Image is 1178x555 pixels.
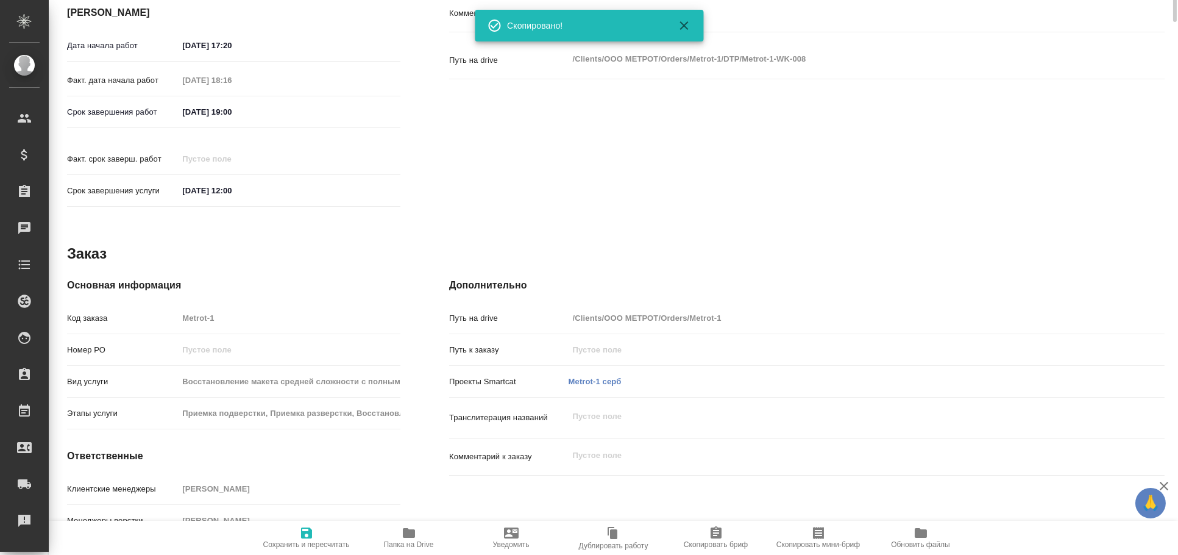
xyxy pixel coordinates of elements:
input: ✎ Введи что-нибудь [178,37,285,54]
p: Проекты Smartcat [449,376,569,388]
p: Вид услуги [67,376,178,388]
input: Пустое поле [178,512,400,529]
p: Срок завершения работ [67,106,178,118]
button: Закрыть [669,18,698,33]
input: Пустое поле [178,150,285,168]
p: Транслитерация названий [449,412,569,424]
p: Факт. срок заверш. работ [67,153,178,165]
span: Обновить файлы [891,540,950,549]
p: Путь к заказу [449,344,569,356]
button: Скопировать бриф [665,521,767,555]
h4: [PERSON_NAME] [67,5,400,20]
input: ✎ Введи что-нибудь [178,103,285,121]
textarea: /Clients/ООО МЕТРОТ/Orders/Metrot-1/DTP/Metrot-1-WK-008 [569,49,1105,70]
p: Факт. дата начала работ [67,74,178,87]
button: 🙏 [1135,488,1166,518]
button: Обновить файлы [870,521,972,555]
p: Путь на drive [449,312,569,324]
button: Уведомить [460,521,562,555]
input: ✎ Введи что-нибудь [178,182,285,199]
h2: Заказ [67,244,107,263]
h4: Основная информация [67,278,400,293]
span: Папка на Drive [384,540,434,549]
p: Комментарий к работе [449,7,569,20]
span: Скопировать мини-бриф [776,540,860,549]
p: Этапы услуги [67,407,178,420]
input: Пустое поле [178,373,400,390]
span: Скопировать бриф [684,540,748,549]
p: Номер РО [67,344,178,356]
button: Дублировать работу [562,521,665,555]
div: Скопировано! [507,20,659,32]
h4: Дополнительно [449,278,1165,293]
button: Скопировать мини-бриф [767,521,870,555]
p: Код заказа [67,312,178,324]
span: 🙏 [1140,490,1161,516]
button: Сохранить и пересчитать [255,521,358,555]
input: Пустое поле [178,480,400,498]
span: Дублировать работу [579,542,648,550]
h4: Ответственные [67,449,400,464]
input: Пустое поле [178,341,400,359]
input: Пустое поле [569,341,1105,359]
p: Путь на drive [449,54,569,66]
p: Менеджеры верстки [67,515,178,527]
button: Папка на Drive [358,521,460,555]
input: Пустое поле [178,309,400,327]
input: Пустое поле [178,404,400,422]
textarea: под нот [569,2,1105,23]
p: Дата начала работ [67,40,178,52]
p: Клиентские менеджеры [67,483,178,495]
p: Комментарий к заказу [449,451,569,463]
span: Уведомить [493,540,530,549]
input: Пустое поле [178,71,285,89]
input: Пустое поле [569,309,1105,327]
p: Срок завершения услуги [67,185,178,197]
span: Сохранить и пересчитать [263,540,350,549]
a: Metrot-1 серб [569,377,622,386]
